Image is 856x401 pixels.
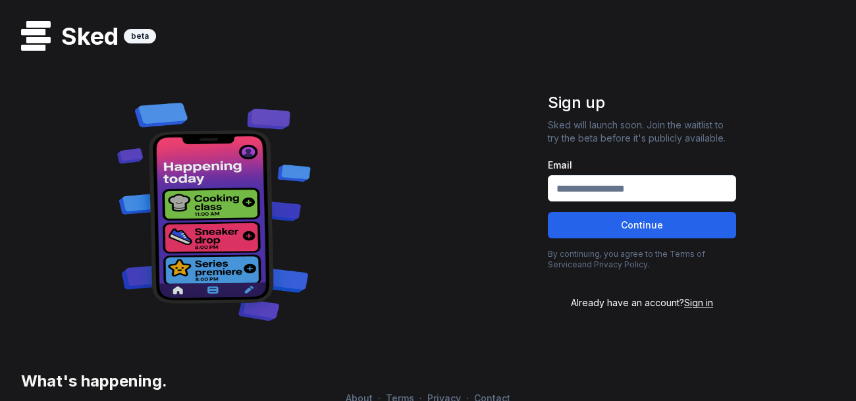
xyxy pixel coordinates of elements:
[548,161,736,170] label: Email
[684,297,713,308] span: Sign in
[51,23,124,49] h1: Sked
[548,119,736,145] p: Sked will launch soon. Join the waitlist to try the beta before it's publicly available.
[548,249,705,269] a: Terms of Service
[111,90,318,331] img: Decorative
[548,296,736,309] div: Already have an account?
[594,259,647,269] a: Privacy Policy
[16,371,167,392] h3: What's happening.
[548,92,736,113] h1: Sign up
[548,249,736,270] p: By continuing, you agree to the and .
[124,29,156,43] div: beta
[21,21,51,51] img: logo
[548,212,736,238] button: Continue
